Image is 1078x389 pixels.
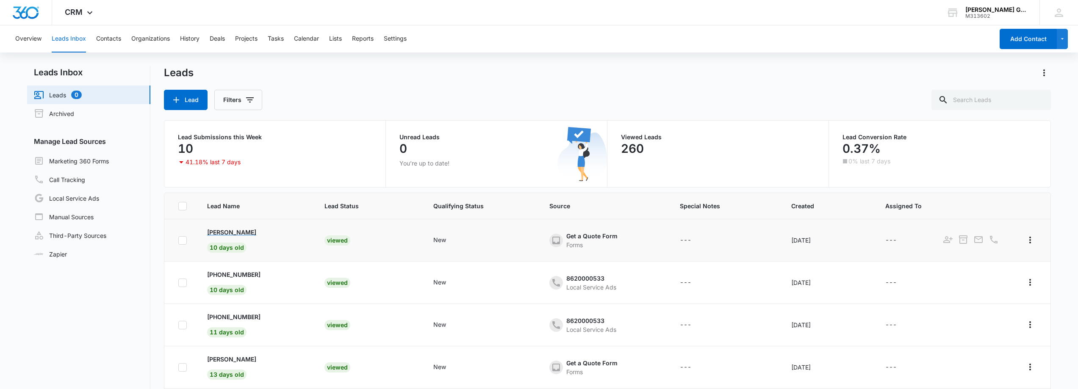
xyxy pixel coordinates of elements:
[791,363,865,372] div: [DATE]
[27,136,150,146] h3: Manage Lead Sources
[324,201,413,210] span: Lead Status
[329,25,342,52] button: Lists
[178,142,193,155] p: 10
[885,235,912,246] div: - - Select to Edit Field
[433,362,461,372] div: - - Select to Edit Field
[399,142,407,155] p: 0
[324,279,350,286] a: Viewed
[791,201,865,210] span: Created
[433,278,446,287] div: New
[207,355,304,378] a: [PERSON_NAME]13 days old
[842,134,1037,140] p: Lead Conversion Rate
[164,66,194,79] h1: Leads
[680,235,707,246] div: - - Select to Edit Field
[52,25,86,52] button: Leads Inbox
[566,240,618,249] div: Forms
[324,278,350,288] div: Viewed
[1023,360,1037,374] button: Actions
[1023,233,1037,247] button: Actions
[210,25,225,52] button: Deals
[186,159,241,165] p: 41.18% last 7 days
[433,235,446,244] div: New
[621,134,815,140] p: Viewed Leads
[566,283,616,292] div: Local Service Ads
[178,134,372,140] p: Lead Submissions this Week
[433,201,529,210] span: Qualifying Status
[180,25,200,52] button: History
[942,234,954,246] button: Add as Contact
[34,156,109,166] a: Marketing 360 Forms
[207,285,247,295] span: 10 days old
[621,142,644,155] p: 260
[324,362,350,372] div: Viewed
[566,316,616,325] div: 8620000533
[680,362,707,372] div: - - Select to Edit Field
[791,278,865,287] div: [DATE]
[885,278,897,288] div: ---
[566,359,618,367] div: Get a Quote Form
[207,228,304,251] a: [PERSON_NAME]10 days old
[885,320,912,330] div: - - Select to Edit Field
[352,25,374,52] button: Reports
[566,274,616,283] div: 8620000533
[433,278,461,288] div: - - Select to Edit Field
[1000,29,1057,49] button: Add Contact
[885,320,897,330] div: ---
[791,320,865,329] div: [DATE]
[324,364,350,371] a: Viewed
[848,158,890,164] p: 0% last 7 days
[885,278,912,288] div: - - Select to Edit Field
[324,320,350,330] div: Viewed
[680,278,691,288] div: ---
[885,201,922,210] span: Assigned To
[549,316,632,334] div: - - Select to Edit Field
[566,325,616,334] div: Local Service Ads
[433,362,446,371] div: New
[34,212,94,222] a: Manual Sources
[207,312,260,321] p: [PHONE_NUMBER]
[207,270,304,293] a: [PHONE_NUMBER]10 days old
[549,201,660,210] span: Source
[988,239,1000,246] a: Call
[965,6,1027,13] div: account name
[207,355,256,364] p: [PERSON_NAME]
[885,235,897,246] div: ---
[680,362,691,372] div: ---
[399,134,593,140] p: Unread Leads
[549,274,632,292] div: - - Select to Edit Field
[549,232,633,249] div: - - Select to Edit Field
[65,8,83,17] span: CRM
[680,320,707,330] div: - - Select to Edit Field
[15,25,42,52] button: Overview
[207,243,247,253] span: 10 days old
[27,66,150,79] h2: Leads Inbox
[566,367,618,376] div: Forms
[34,108,74,119] a: Archived
[324,237,350,244] a: Viewed
[207,228,256,237] p: [PERSON_NAME]
[34,90,82,100] a: Leads0
[268,25,284,52] button: Tasks
[399,159,593,168] p: You’re up to date!
[885,362,912,372] div: - - Select to Edit Field
[34,250,67,259] a: Zapier
[680,278,707,288] div: - - Select to Edit Field
[842,142,881,155] p: 0.37%
[973,239,984,246] a: Email
[207,327,247,337] span: 11 days old
[324,235,350,246] div: Viewed
[931,90,1051,110] input: Search Leads
[384,25,407,52] button: Settings
[549,359,633,376] div: - - Select to Edit Field
[1023,318,1037,331] button: Actions
[885,362,897,372] div: ---
[164,90,208,110] button: Lead
[1023,276,1037,289] button: Actions
[294,25,319,52] button: Calendar
[973,234,984,246] button: Email
[433,320,461,330] div: - - Select to Edit Field
[96,25,121,52] button: Contacts
[324,321,350,328] a: Viewed
[433,320,446,329] div: New
[566,232,618,240] div: Get a Quote Form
